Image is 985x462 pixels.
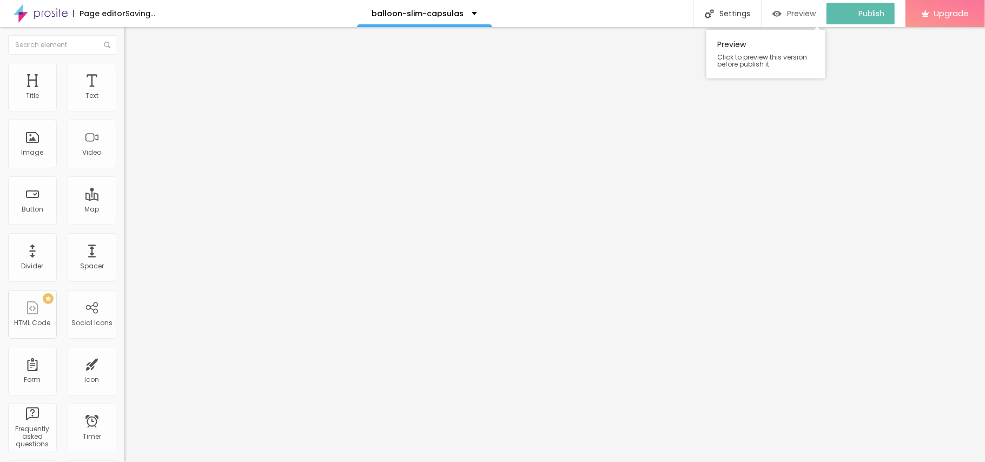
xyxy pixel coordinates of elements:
[15,319,51,327] div: HTML Code
[11,425,54,448] div: Frequently asked questions
[125,10,155,17] div: Saving...
[8,35,116,55] input: Search element
[827,3,895,24] button: Publish
[124,27,985,462] iframe: Editor
[85,206,100,213] div: Map
[22,206,43,213] div: Button
[787,9,816,18] span: Preview
[372,10,464,17] p: balloon-slim-capsulas
[83,149,102,156] div: Video
[22,262,44,270] div: Divider
[762,3,827,24] button: Preview
[71,319,113,327] div: Social Icons
[934,9,969,18] span: Upgrade
[705,9,714,18] img: Icone
[706,30,825,78] div: Preview
[772,9,782,18] img: view-1.svg
[24,376,41,384] div: Form
[22,149,44,156] div: Image
[26,92,39,100] div: Title
[85,376,100,384] div: Icon
[85,92,98,100] div: Text
[73,10,125,17] div: Page editor
[858,9,884,18] span: Publish
[717,54,815,68] span: Click to preview this version before publish it.
[83,433,101,440] div: Timer
[80,262,104,270] div: Spacer
[104,42,110,48] img: Icone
